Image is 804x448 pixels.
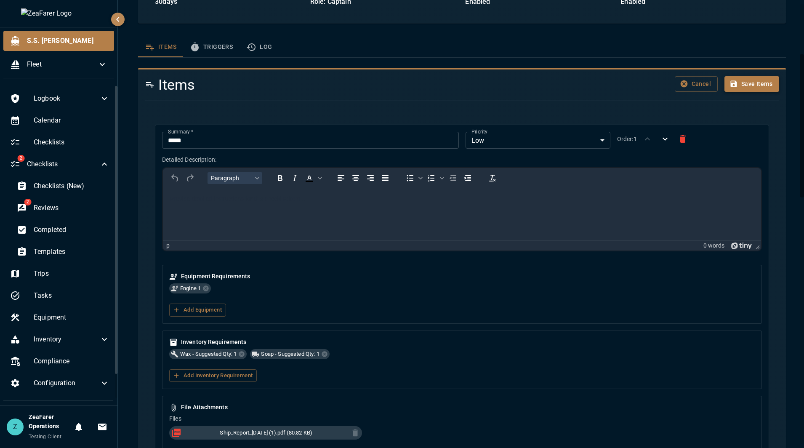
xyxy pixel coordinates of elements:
[34,181,109,191] span: Checklists (New)
[34,137,109,147] span: Checklists
[3,132,116,152] div: Checklists
[403,172,424,184] div: Bullet list
[34,312,109,323] span: Equipment
[250,349,329,359] div: Soap - Suggested Qty: 1
[3,110,116,131] div: Calendar
[215,429,317,437] span: Ship_Report_[DATE] (1).pdf (80.82 KB)
[29,413,70,431] h6: ZeaFarer Operations
[7,7,591,15] body: Rich Text Area. Press ALT-0 for help.
[34,269,109,279] span: Trips
[169,369,257,382] button: Add Inventory Requirement
[34,334,99,344] span: Inventory
[145,76,565,94] h4: Items
[258,350,322,358] span: Soap - Suggested Qty: 1
[166,242,170,249] div: p
[10,242,116,262] div: Templates
[168,172,182,184] button: Undo
[183,37,240,57] button: Triggers
[703,242,724,249] button: 0 words
[138,37,183,57] button: Items
[288,172,302,184] button: Italic
[731,242,752,249] a: Powered by Tiny
[169,414,755,423] p: Files
[34,378,99,388] span: Configuration
[29,434,62,440] span: Testing Client
[27,36,107,46] span: S.S. [PERSON_NAME]
[27,159,99,169] span: Checklists
[461,172,475,184] button: Increase indent
[34,356,109,366] span: Compliance
[34,203,109,213] span: Reviews
[724,76,779,92] button: Save Items
[485,172,500,184] button: Clear formatting
[3,154,116,174] div: 2Checklists
[240,37,279,57] button: Log
[17,155,24,162] span: 2
[163,188,761,240] iframe: Rich Text Area
[617,135,637,143] p: Order: 1
[211,175,252,181] span: Paragraph
[446,172,460,184] button: Decrease indent
[24,199,31,205] span: 2
[10,220,116,240] div: Completed
[10,176,116,196] div: Checklists (New)
[3,264,116,284] div: Trips
[169,283,211,293] div: Engine 1
[349,172,363,184] button: Align center
[3,329,116,349] div: Inventory
[34,115,109,125] span: Calendar
[7,7,591,51] body: Rich Text Area. Press ALT-0 for help.
[3,285,116,306] div: Tasks
[208,172,262,184] button: Block Paragraph
[27,59,97,69] span: Fleet
[34,93,99,104] span: Logbook
[3,351,116,371] div: Compliance
[177,350,240,358] span: Wax - Suggested Qty: 1
[363,172,378,184] button: Align right
[169,338,755,347] h6: Inventory Requirements
[334,172,348,184] button: Align left
[162,155,762,164] p: Detailed Description:
[168,128,193,135] label: Summary
[138,37,786,57] div: template sections
[3,54,114,75] div: Fleet
[34,225,109,235] span: Completed
[21,8,97,19] img: ZeaFarer Logo
[3,31,114,51] div: S.S. [PERSON_NAME]
[675,76,718,92] button: Cancel
[34,247,109,257] span: Templates
[7,419,24,435] div: Z
[3,307,116,328] div: Equipment
[169,349,247,359] div: Wax - Suggested Qty: 1
[302,172,323,184] div: Text color Black
[378,172,392,184] button: Justify
[466,132,610,149] div: Low
[169,272,755,281] h6: Equipment Requirements
[169,304,226,317] button: Add Equipment
[183,172,197,184] button: Redo
[177,284,204,293] span: Engine 1
[3,88,116,109] div: Logbook
[70,419,87,435] button: Notifications
[424,172,445,184] div: Numbered list
[169,403,755,412] h6: File Attachments
[3,373,116,393] div: Configuration
[34,291,109,301] span: Tasks
[94,419,111,435] button: Invitations
[471,128,487,135] label: Priority
[752,240,761,251] div: Press the Up and Down arrow keys to resize the editor.
[10,198,116,218] div: 2Reviews
[169,426,362,440] div: Ship_Report_2025-08-16 (1).pdf - 80.82 KB - Uploaded by ZeaFarer Operations
[273,172,287,184] button: Bold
